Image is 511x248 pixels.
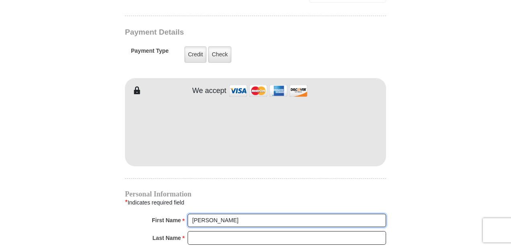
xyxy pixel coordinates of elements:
div: Indicates required field [125,197,386,208]
img: credit cards accepted [228,82,309,99]
h3: Payment Details [125,28,330,37]
strong: First Name [152,215,181,226]
label: Check [208,46,231,63]
h4: We accept [192,87,227,95]
strong: Last Name [153,232,181,244]
h4: Personal Information [125,191,386,197]
h5: Payment Type [131,48,169,58]
label: Credit [184,46,206,63]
